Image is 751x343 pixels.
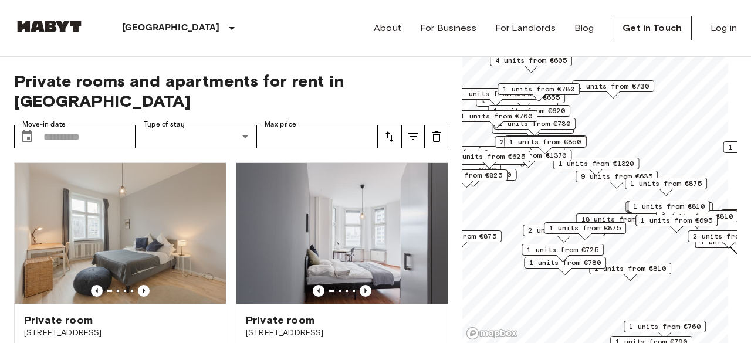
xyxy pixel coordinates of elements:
button: Choose date [15,125,39,148]
span: 1 units from €875 [630,178,702,189]
span: 18 units from €650 [581,214,657,225]
div: Map marker [488,105,570,123]
span: [STREET_ADDRESS] [246,327,438,339]
button: Previous image [313,285,324,297]
div: Map marker [589,263,671,281]
span: 4 units from €605 [495,55,567,66]
span: 1 units from €730 [577,81,649,91]
div: Map marker [486,150,572,168]
div: Map marker [492,122,574,140]
a: For Business [420,21,476,35]
a: Log in [711,21,737,35]
div: Map marker [420,146,506,164]
div: Map marker [553,158,640,176]
span: 1 units from €780 [529,257,601,268]
div: Map marker [572,80,654,99]
a: About [374,21,401,35]
div: Map marker [522,244,604,262]
img: Habyt [14,21,84,32]
div: Map marker [635,215,718,233]
img: Marketing picture of unit DE-01-047-05H [236,163,448,304]
p: [GEOGRAPHIC_DATA] [122,21,220,35]
div: Map marker [625,178,707,196]
span: 1 units from €695 [641,215,712,226]
span: 1 units from €1370 [491,150,567,161]
div: Map marker [425,169,508,188]
label: Type of stay [144,120,185,130]
span: 1 units from €620 [460,89,532,99]
div: Map marker [490,55,572,73]
div: Map marker [431,169,517,187]
div: Map marker [625,201,708,219]
div: Map marker [576,171,658,189]
span: 1 units from €780 [503,84,574,94]
span: 2 units from €655 [500,137,571,147]
a: Mapbox logo [466,327,517,340]
div: Map marker [627,201,709,219]
span: 1 units from €760 [461,111,532,121]
label: Max price [265,120,296,130]
span: Private rooms and apartments for rent in [GEOGRAPHIC_DATA] [14,71,448,111]
div: Map marker [479,147,565,165]
a: For Landlords [495,21,556,35]
label: Move-in date [22,120,66,130]
span: 1 units from €825 [431,170,502,181]
span: 1 units from €810 [594,263,666,274]
button: Previous image [360,285,371,297]
span: 1 units from €620 [493,106,565,116]
button: Previous image [138,285,150,297]
div: Map marker [544,222,626,240]
div: Map marker [524,257,606,275]
button: Previous image [91,285,103,297]
div: Map marker [628,201,710,219]
span: 20 units from €655 [425,147,500,157]
span: 1 units from €1320 [559,158,634,169]
div: Map marker [498,83,580,101]
span: 12 units from €645 [484,147,560,158]
span: Private room [24,313,93,327]
div: Map marker [624,321,706,339]
span: 1 units from €760 [629,321,701,332]
span: 9 units from €635 [581,171,652,182]
span: 1 units from €725 [527,244,598,255]
div: Map marker [523,225,605,243]
span: Private room [246,313,314,327]
button: tune [378,125,401,148]
a: Get in Touch [613,16,692,40]
span: 2 units from €875 [425,231,496,242]
span: 1 units from €850 [509,137,581,147]
div: Map marker [495,136,577,154]
div: Map marker [455,88,537,106]
span: 2 units from €625 [454,151,525,162]
div: Map marker [504,136,586,154]
div: Map marker [576,213,662,232]
a: Blog [574,21,594,35]
span: 1 units from €810 [661,211,733,222]
span: [STREET_ADDRESS] [24,327,216,339]
span: 1 units from €1150 [436,169,512,180]
div: Map marker [455,110,537,128]
button: tune [401,125,425,148]
img: Marketing picture of unit DE-01-078-004-02H [15,163,226,304]
div: Map marker [448,151,530,169]
span: 2 units from €865 [528,225,600,236]
span: 1 units from €730 [499,118,570,129]
span: 1 units from €810 [633,201,705,212]
button: tune [425,125,448,148]
span: 1 units from €875 [549,223,621,233]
